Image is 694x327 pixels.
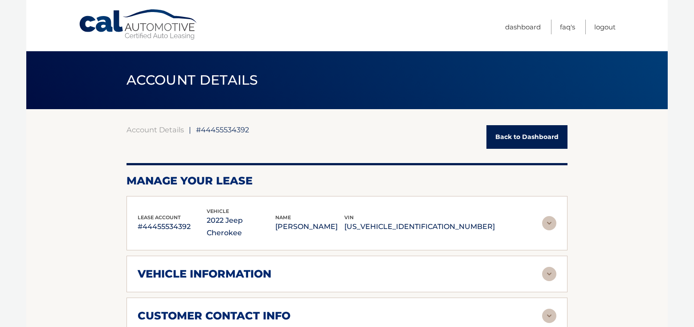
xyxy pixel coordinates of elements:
[207,208,229,214] span: vehicle
[138,221,207,233] p: #44455534392
[138,267,271,281] h2: vehicle information
[505,20,541,34] a: Dashboard
[138,214,181,221] span: lease account
[78,9,199,41] a: Cal Automotive
[542,267,556,281] img: accordion-rest.svg
[486,125,567,149] a: Back to Dashboard
[594,20,616,34] a: Logout
[344,221,495,233] p: [US_VEHICLE_IDENTIFICATION_NUMBER]
[542,216,556,230] img: accordion-rest.svg
[207,214,276,239] p: 2022 Jeep Cherokee
[344,214,354,221] span: vin
[275,214,291,221] span: name
[560,20,575,34] a: FAQ's
[189,125,191,134] span: |
[138,309,290,323] h2: customer contact info
[127,174,567,188] h2: Manage Your Lease
[196,125,249,134] span: #44455534392
[127,125,184,134] a: Account Details
[542,309,556,323] img: accordion-rest.svg
[127,72,258,88] span: ACCOUNT DETAILS
[275,221,344,233] p: [PERSON_NAME]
